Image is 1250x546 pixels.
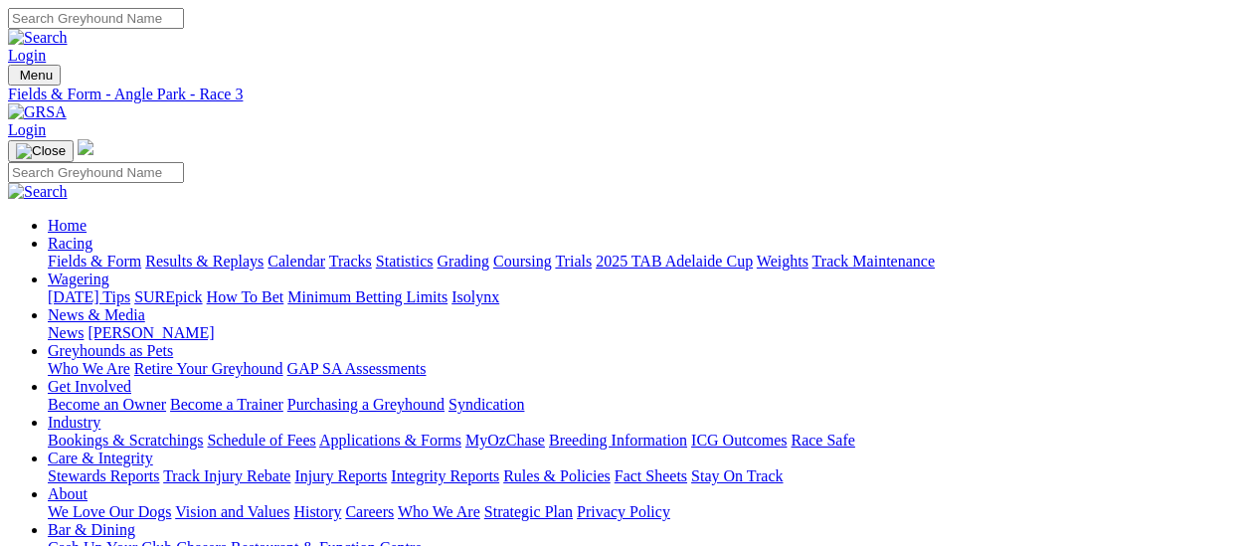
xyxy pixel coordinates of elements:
[48,288,130,305] a: [DATE] Tips
[48,324,84,341] a: News
[145,253,264,270] a: Results & Replays
[293,503,341,520] a: History
[8,8,184,29] input: Search
[8,103,67,121] img: GRSA
[398,503,480,520] a: Who We Are
[8,162,184,183] input: Search
[48,217,87,234] a: Home
[8,183,68,201] img: Search
[48,271,109,287] a: Wagering
[48,360,130,377] a: Who We Are
[8,121,46,138] a: Login
[376,253,434,270] a: Statistics
[170,396,283,413] a: Become a Trainer
[48,485,88,502] a: About
[451,288,499,305] a: Isolynx
[48,253,1242,271] div: Racing
[287,360,427,377] a: GAP SA Assessments
[615,467,687,484] a: Fact Sheets
[757,253,808,270] a: Weights
[48,235,92,252] a: Racing
[391,467,499,484] a: Integrity Reports
[791,432,854,449] a: Race Safe
[48,467,159,484] a: Stewards Reports
[691,432,787,449] a: ICG Outcomes
[48,306,145,323] a: News & Media
[48,432,203,449] a: Bookings & Scratchings
[48,414,100,431] a: Industry
[48,432,1242,450] div: Industry
[8,65,61,86] button: Toggle navigation
[48,467,1242,485] div: Care & Integrity
[175,503,289,520] a: Vision and Values
[48,288,1242,306] div: Wagering
[555,253,592,270] a: Trials
[465,432,545,449] a: MyOzChase
[549,432,687,449] a: Breeding Information
[493,253,552,270] a: Coursing
[287,288,447,305] a: Minimum Betting Limits
[438,253,489,270] a: Grading
[48,253,141,270] a: Fields & Form
[207,288,284,305] a: How To Bet
[329,253,372,270] a: Tracks
[163,467,290,484] a: Track Injury Rebate
[345,503,394,520] a: Careers
[484,503,573,520] a: Strategic Plan
[294,467,387,484] a: Injury Reports
[134,360,283,377] a: Retire Your Greyhound
[48,342,173,359] a: Greyhounds as Pets
[596,253,753,270] a: 2025 TAB Adelaide Cup
[48,360,1242,378] div: Greyhounds as Pets
[319,432,461,449] a: Applications & Forms
[48,396,1242,414] div: Get Involved
[691,467,783,484] a: Stay On Track
[78,139,93,155] img: logo-grsa-white.png
[48,396,166,413] a: Become an Owner
[8,29,68,47] img: Search
[448,396,524,413] a: Syndication
[268,253,325,270] a: Calendar
[48,503,1242,521] div: About
[812,253,935,270] a: Track Maintenance
[48,503,171,520] a: We Love Our Dogs
[48,450,153,466] a: Care & Integrity
[8,47,46,64] a: Login
[88,324,214,341] a: [PERSON_NAME]
[577,503,670,520] a: Privacy Policy
[8,140,74,162] button: Toggle navigation
[207,432,315,449] a: Schedule of Fees
[134,288,202,305] a: SUREpick
[287,396,445,413] a: Purchasing a Greyhound
[503,467,611,484] a: Rules & Policies
[48,378,131,395] a: Get Involved
[20,68,53,83] span: Menu
[48,324,1242,342] div: News & Media
[16,143,66,159] img: Close
[8,86,1242,103] a: Fields & Form - Angle Park - Race 3
[48,521,135,538] a: Bar & Dining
